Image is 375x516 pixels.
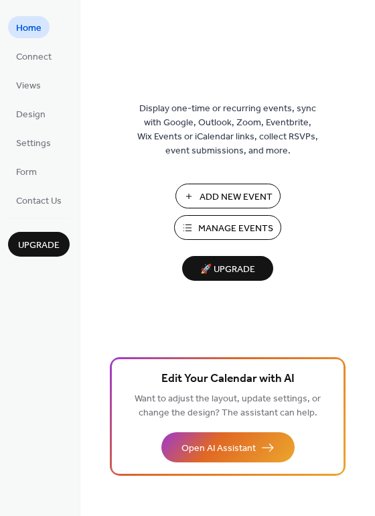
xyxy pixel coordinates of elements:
[174,215,281,240] button: Manage Events
[8,189,70,211] a: Contact Us
[16,50,52,64] span: Connect
[175,184,281,208] button: Add New Event
[18,239,60,253] span: Upgrade
[161,432,295,462] button: Open AI Assistant
[137,102,318,158] span: Display one-time or recurring events, sync with Google, Outlook, Zoom, Eventbrite, Wix Events or ...
[16,108,46,122] span: Design
[16,166,37,180] span: Form
[161,370,295,389] span: Edit Your Calendar with AI
[16,21,42,36] span: Home
[135,390,321,422] span: Want to adjust the layout, update settings, or change the design? The assistant can help.
[8,160,45,182] a: Form
[16,137,51,151] span: Settings
[190,261,265,279] span: 🚀 Upgrade
[8,45,60,67] a: Connect
[16,79,41,93] span: Views
[182,256,273,281] button: 🚀 Upgrade
[198,222,273,236] span: Manage Events
[8,16,50,38] a: Home
[8,232,70,257] button: Upgrade
[8,103,54,125] a: Design
[8,74,49,96] a: Views
[200,190,273,204] span: Add New Event
[181,442,256,456] span: Open AI Assistant
[8,131,59,153] a: Settings
[16,194,62,208] span: Contact Us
